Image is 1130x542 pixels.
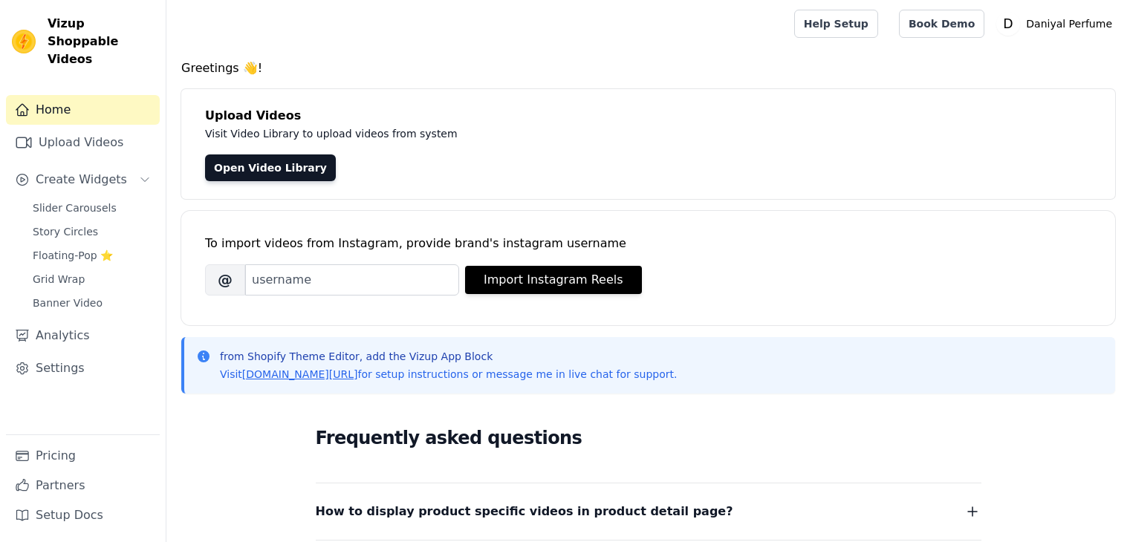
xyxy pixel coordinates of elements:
[12,30,36,53] img: Vizup
[205,107,1091,125] h4: Upload Videos
[6,500,160,530] a: Setup Docs
[899,10,984,38] a: Book Demo
[33,224,98,239] span: Story Circles
[24,221,160,242] a: Story Circles
[465,266,642,294] button: Import Instagram Reels
[6,165,160,195] button: Create Widgets
[205,154,336,181] a: Open Video Library
[6,441,160,471] a: Pricing
[33,200,117,215] span: Slider Carousels
[33,296,103,310] span: Banner Video
[24,245,160,266] a: Floating-Pop ⭐
[6,95,160,125] a: Home
[24,197,160,218] a: Slider Carousels
[36,171,127,189] span: Create Widgets
[6,353,160,383] a: Settings
[6,128,160,157] a: Upload Videos
[205,235,1091,252] div: To import videos from Instagram, provide brand's instagram username
[242,368,358,380] a: [DOMAIN_NAME][URL]
[24,269,160,290] a: Grid Wrap
[33,272,85,287] span: Grid Wrap
[181,59,1115,77] h4: Greetings 👋!
[316,501,981,522] button: How to display product specific videos in product detail page?
[220,367,677,382] p: Visit for setup instructions or message me in live chat for support.
[1004,16,1013,31] text: D
[316,423,981,453] h2: Frequently asked questions
[794,10,878,38] a: Help Setup
[220,349,677,364] p: from Shopify Theme Editor, add the Vizup App Block
[33,248,113,263] span: Floating-Pop ⭐
[205,264,245,296] span: @
[6,471,160,500] a: Partners
[48,15,154,68] span: Vizup Shoppable Videos
[24,293,160,313] a: Banner Video
[1020,10,1118,37] p: Daniyal Perfume
[996,10,1118,37] button: D Daniyal Perfume
[316,501,733,522] span: How to display product specific videos in product detail page?
[205,125,871,143] p: Visit Video Library to upload videos from system
[6,321,160,350] a: Analytics
[245,264,459,296] input: username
